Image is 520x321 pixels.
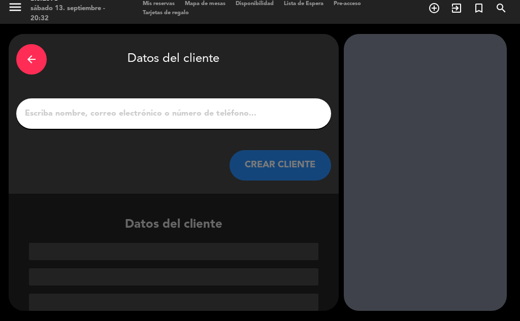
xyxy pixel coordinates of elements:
i: search [495,2,507,14]
div: Datos del cliente [16,42,331,77]
input: Escriba nombre, correo electrónico o número de teléfono... [24,106,323,121]
span: Disponibilidad [231,1,279,7]
i: turned_in_not [473,2,485,14]
span: Mis reservas [138,1,180,7]
span: Pre-acceso [329,1,366,7]
i: arrow_back [25,53,38,65]
span: Lista de Espera [279,1,329,7]
button: CREAR CLIENTE [230,150,331,181]
i: exit_to_app [450,2,463,14]
span: Tarjetas de regalo [138,10,194,16]
div: sábado 13. septiembre - 20:32 [30,4,122,23]
span: Mapa de mesas [180,1,231,7]
i: add_circle_outline [428,2,440,14]
div: Datos del cliente [9,215,339,311]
